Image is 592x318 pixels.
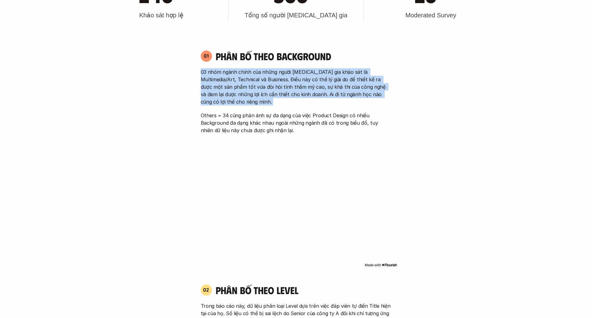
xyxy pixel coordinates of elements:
[216,50,392,62] h4: Phân bố theo background
[204,53,209,58] p: 01
[405,11,456,20] h3: Moderated Survey
[203,287,209,292] p: 02
[201,112,392,134] p: Others = 34 cũng phản ánh sự đa dạng của việc Product Design có nhiều Background đa dạng khác nha...
[195,143,397,261] iframe: Interactive or visual content
[216,284,392,296] h4: phân bố theo Level
[139,11,183,20] h3: Khảo sát hợp lệ
[365,262,397,267] img: Made with Flourish
[245,11,347,20] h3: Tổng số người [MEDICAL_DATA] gia
[201,68,392,105] p: 03 nhóm ngành chính của những người [MEDICAL_DATA] gia khảo sát là Multimedia/Art, Technical và B...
